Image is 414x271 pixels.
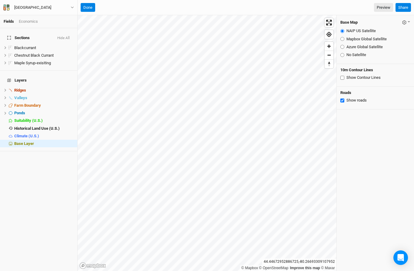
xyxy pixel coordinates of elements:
h4: Roads [340,90,410,95]
span: Base Layer [14,141,34,146]
span: Sections [7,35,30,40]
label: Show Contour Lines [346,75,381,80]
label: Azure Global Satellite [346,44,383,50]
canvas: Map [78,15,336,271]
label: Mapbox Global Satellite [346,36,387,42]
div: Suitability (U.S.) [14,118,74,123]
div: Base Layer [14,141,74,146]
span: Maple Syrup-exisiting [14,61,51,65]
div: Climate (U.S.) [14,134,74,139]
button: Zoom out [325,51,333,59]
button: Done [81,3,95,12]
div: Maple Syrup-exisiting [14,61,74,65]
span: Ponds [14,111,25,115]
div: Valleys [14,95,74,100]
h4: Base Map [340,20,358,25]
div: Historical Land Use (U.S.) [14,126,74,131]
div: Blackcurrant [14,45,74,50]
span: Suitability (U.S.) [14,118,43,123]
span: Reset bearing to north [325,60,333,68]
span: Blackcurrant [14,45,36,50]
button: Reset bearing to north [325,59,333,68]
div: Chestnut Black Currant [14,53,74,58]
button: Zoom in [325,42,333,51]
a: OpenStreetMap [259,266,289,270]
div: Ridges [14,88,74,93]
div: [GEOGRAPHIC_DATA] [14,5,51,11]
h4: 10m Contour Lines [340,68,410,72]
button: Enter fullscreen [325,18,333,27]
h4: Layers [4,74,74,86]
span: Farm Boundary [14,103,41,108]
button: Hide All [57,36,70,40]
button: Share [396,3,411,12]
span: Valleys [14,95,27,100]
div: Farm Boundary [14,103,74,108]
label: Show roads [346,98,367,103]
a: Improve this map [290,266,320,270]
label: NAIP US Satellite [346,28,376,34]
span: Chestnut Black Currant [14,53,54,58]
a: Maxar [321,266,335,270]
div: Ponds [14,111,74,115]
div: 44.44672952886725 , -80.26693309107952 [262,259,336,265]
div: Economics [19,19,38,24]
span: Ridges [14,88,26,92]
span: Climate (U.S.) [14,134,39,138]
a: Mapbox logo [79,262,106,269]
div: Pretty River Farm [14,5,51,11]
span: Historical Land Use (U.S.) [14,126,60,131]
button: Find my location [325,30,333,39]
button: [GEOGRAPHIC_DATA] [3,4,74,11]
a: Preview [374,3,393,12]
label: No Satellite [346,52,366,58]
div: Open Intercom Messenger [393,250,408,265]
a: Fields [4,19,14,24]
a: Mapbox [241,266,258,270]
